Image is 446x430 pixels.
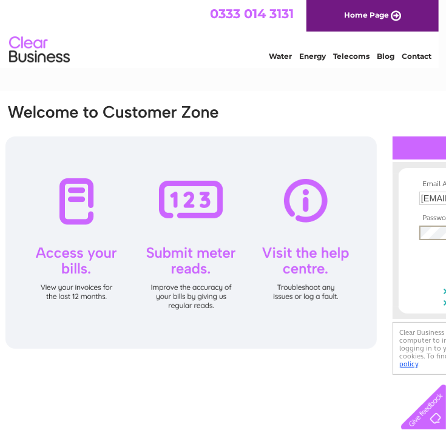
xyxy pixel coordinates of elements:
a: Energy [306,52,333,61]
a: Contact [409,52,439,61]
a: Telecoms [340,52,377,61]
a: 0333 014 3131 [217,6,301,21]
a: Water [276,52,299,61]
a: Blog [384,52,402,61]
img: logo.png [16,32,78,69]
